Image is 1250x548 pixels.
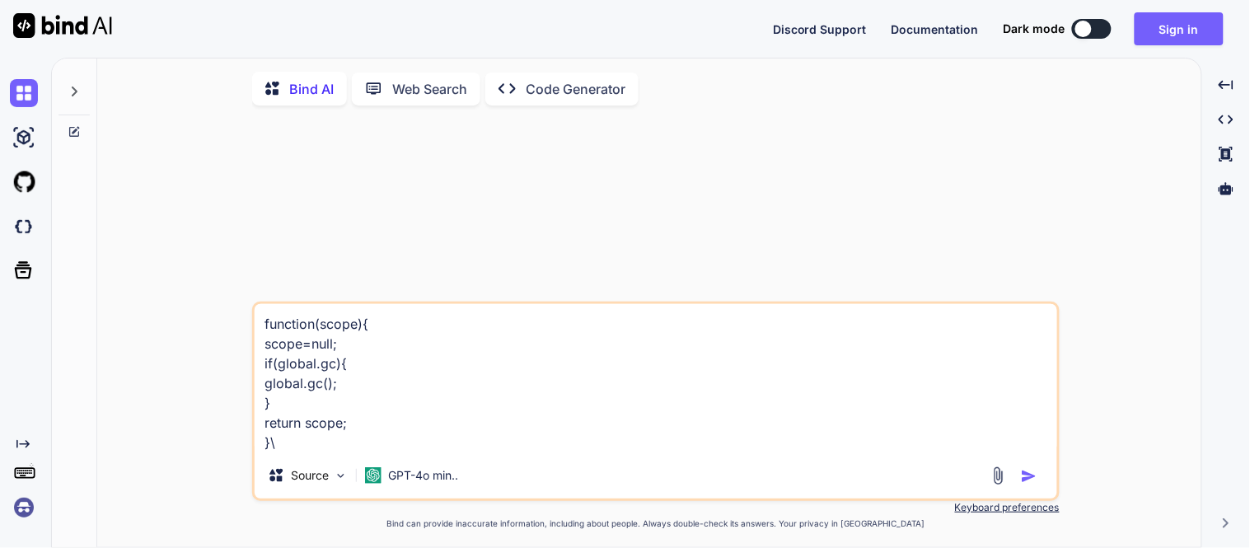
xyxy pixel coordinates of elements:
img: GPT-4o mini [365,467,382,484]
span: Discord Support [773,22,867,36]
img: icon [1021,468,1037,485]
span: Dark mode [1004,21,1065,37]
img: attachment [989,466,1008,485]
p: Bind AI [289,79,334,99]
p: GPT-4o min.. [388,467,458,484]
p: Keyboard preferences [252,501,1060,514]
p: Bind can provide inaccurate information, including about people. Always double-check its answers.... [252,518,1060,530]
button: Discord Support [773,21,867,38]
img: chat [10,79,38,107]
p: Code Generator [526,79,625,99]
p: Web Search [392,79,467,99]
p: Source [291,467,329,484]
img: Pick Models [334,469,348,483]
button: Sign in [1135,12,1224,45]
button: Documentation [892,21,979,38]
span: Documentation [892,22,979,36]
img: signin [10,494,38,522]
img: darkCloudIdeIcon [10,213,38,241]
img: Bind AI [13,13,112,38]
img: githubLight [10,168,38,196]
img: ai-studio [10,124,38,152]
textarea: function(scope){ scope=null; if(global.gc){ global.gc(); } return scope; }\ [255,304,1057,452]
